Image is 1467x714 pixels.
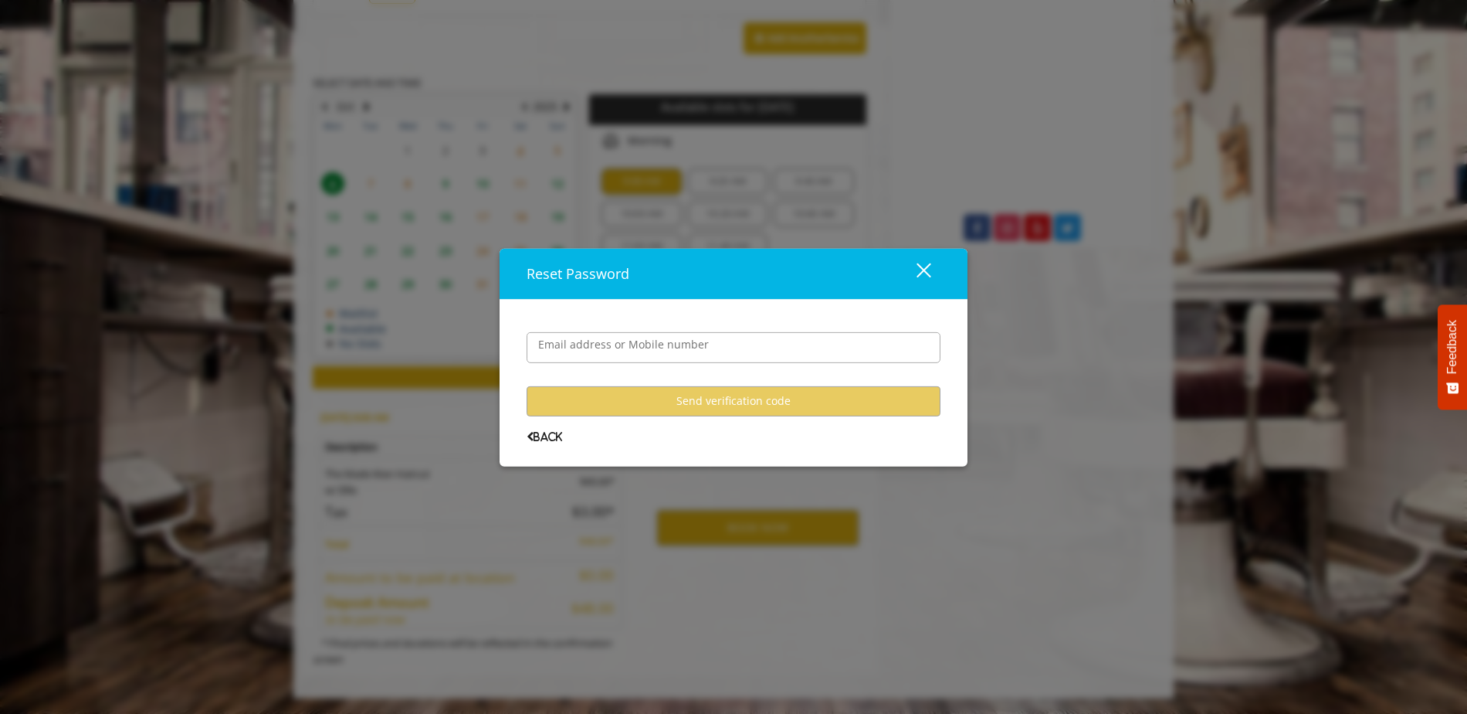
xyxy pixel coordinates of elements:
[527,432,562,442] span: Back
[1438,304,1467,410] button: Feedback - Show survey
[899,262,930,285] div: close dialog
[1445,320,1459,374] span: Feedback
[530,336,717,353] label: Email address or Mobile number
[888,257,940,289] button: close dialog
[527,264,629,283] span: Reset Password
[527,332,940,363] input: Email address or Mobile number
[527,386,940,416] button: Send verification code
